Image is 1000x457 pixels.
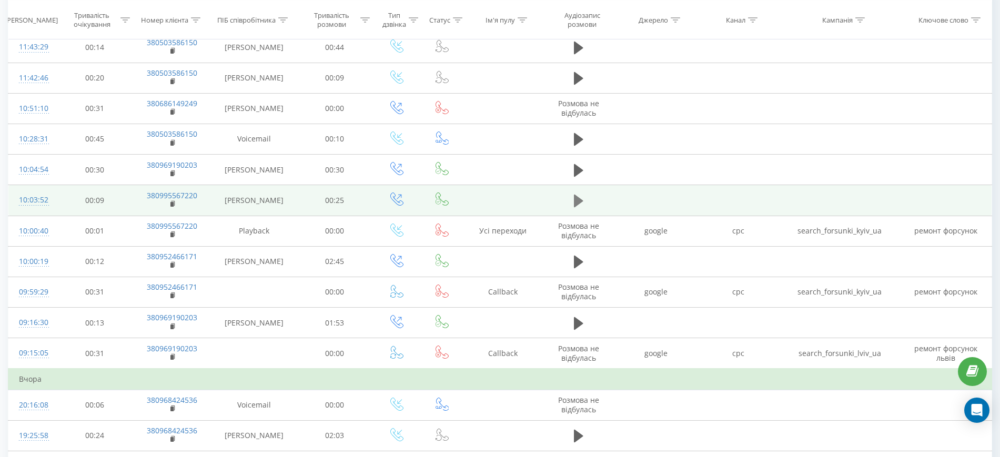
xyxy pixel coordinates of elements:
div: Аудіозапис розмови [552,11,613,29]
td: 00:01 [57,216,133,246]
td: Voicemail [211,124,297,154]
td: 00:31 [57,277,133,307]
td: [PERSON_NAME] [211,246,297,277]
td: 00:12 [57,246,133,277]
td: 00:44 [297,32,372,63]
div: 11:43:29 [19,37,46,57]
div: 10:00:19 [19,251,46,272]
td: google [615,277,697,307]
div: 10:51:10 [19,98,46,119]
td: 00:25 [297,185,372,216]
td: google [615,338,697,369]
div: 09:59:29 [19,282,46,302]
td: [PERSON_NAME] [211,32,297,63]
td: search_forsunki_kyiv_ua [779,277,901,307]
td: Вчора [8,369,992,390]
td: Callback [463,338,542,369]
div: Статус [429,15,450,24]
td: 00:00 [297,390,372,420]
td: [PERSON_NAME] [211,420,297,451]
td: Усі переходи [463,216,542,246]
a: 380686149249 [147,98,197,108]
a: 380995567220 [147,221,197,231]
a: 380952466171 [147,251,197,261]
td: Playback [211,216,297,246]
td: 00:13 [57,308,133,338]
td: 00:31 [57,93,133,124]
td: 02:45 [297,246,372,277]
a: 380503586150 [147,68,197,78]
td: 00:06 [57,390,133,420]
td: 00:14 [57,32,133,63]
div: ПІБ співробітника [217,15,276,24]
div: Ім'я пулу [486,15,515,24]
div: 09:16:30 [19,312,46,333]
td: [PERSON_NAME] [211,308,297,338]
td: 01:53 [297,308,372,338]
div: Open Intercom Messenger [964,398,989,423]
a: 380503586150 [147,129,197,139]
div: 10:28:31 [19,129,46,149]
div: Тривалість очікування [66,11,118,29]
div: Джерело [639,15,668,24]
a: 380995567220 [147,190,197,200]
td: 00:31 [57,338,133,369]
div: Тривалість розмови [306,11,358,29]
div: 10:03:52 [19,190,46,210]
td: cpc [697,277,779,307]
td: 00:00 [297,216,372,246]
td: search_forsunki_lviv_ua [779,338,901,369]
td: [PERSON_NAME] [211,185,297,216]
div: Канал [726,15,745,24]
span: Розмова не відбулась [558,282,599,301]
div: 10:00:40 [19,221,46,241]
span: Розмова не відбулась [558,98,599,118]
td: 00:00 [297,93,372,124]
div: 11:42:46 [19,68,46,88]
td: 00:24 [57,420,133,451]
td: 00:09 [297,63,372,93]
td: Callback [463,277,542,307]
span: Розмова не відбулась [558,343,599,363]
div: [PERSON_NAME] [5,15,58,24]
span: Розмова не відбулась [558,221,599,240]
td: ремонт форсунок львів [901,338,992,369]
a: 380968424536 [147,395,197,405]
div: 09:15:05 [19,343,46,363]
div: 10:04:54 [19,159,46,180]
a: 380952466171 [147,282,197,292]
td: cpc [697,338,779,369]
td: 00:20 [57,63,133,93]
a: 380969190203 [147,160,197,170]
td: 00:45 [57,124,133,154]
div: Номер клієнта [141,15,188,24]
td: [PERSON_NAME] [211,63,297,93]
a: 380969190203 [147,312,197,322]
td: 00:00 [297,277,372,307]
td: 00:30 [297,155,372,185]
td: search_forsunki_kyiv_ua [779,216,901,246]
a: 380969190203 [147,343,197,353]
td: 02:03 [297,420,372,451]
td: 00:10 [297,124,372,154]
td: [PERSON_NAME] [211,93,297,124]
td: google [615,216,697,246]
td: 00:00 [297,338,372,369]
td: ремонт форсунок [901,277,992,307]
a: 380503586150 [147,37,197,47]
td: 00:30 [57,155,133,185]
div: Ключове слово [918,15,968,24]
td: 00:09 [57,185,133,216]
td: cpc [697,216,779,246]
td: ремонт форсунок [901,216,992,246]
div: 20:16:08 [19,395,46,415]
div: Тип дзвінка [382,11,406,29]
div: Кампанія [822,15,853,24]
div: 19:25:58 [19,425,46,446]
a: 380968424536 [147,425,197,435]
td: [PERSON_NAME] [211,155,297,185]
span: Розмова не відбулась [558,395,599,414]
td: Voicemail [211,390,297,420]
